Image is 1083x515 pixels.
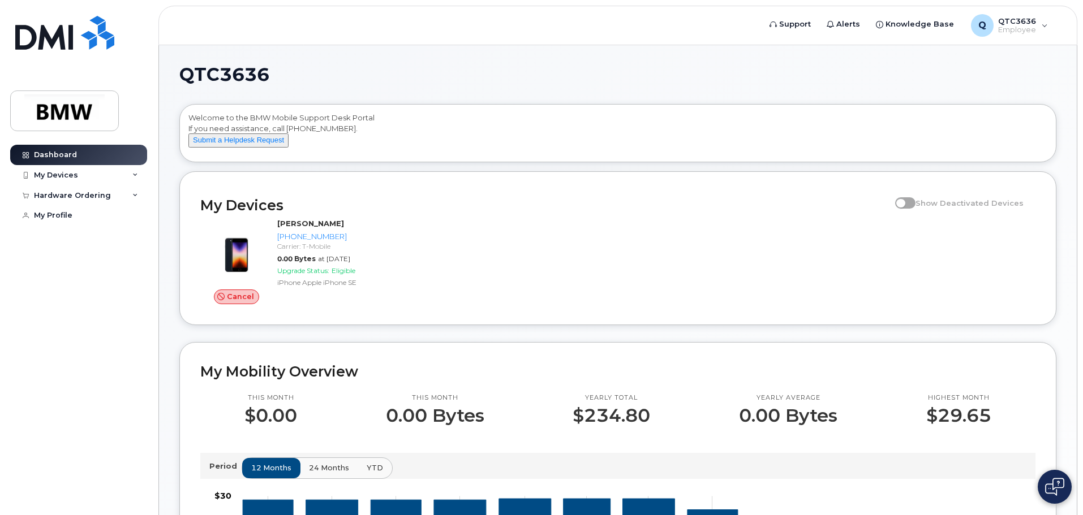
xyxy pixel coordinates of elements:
span: at [DATE] [318,254,350,263]
tspan: $30 [214,491,231,501]
p: $234.80 [573,405,650,426]
h2: My Mobility Overview [200,363,1035,380]
p: Yearly average [739,393,837,403]
button: Submit a Helpdesk Request [188,133,289,148]
img: Open chat [1045,478,1064,496]
div: Carrier: T-Mobile [277,241,394,251]
a: Submit a Helpdesk Request [188,135,289,144]
span: QTC3636 [179,66,269,83]
strong: [PERSON_NAME] [277,219,344,228]
div: Welcome to the BMW Mobile Support Desk Portal If you need assistance, call [PHONE_NUMBER]. [188,112,1047,158]
div: [PHONE_NUMBER] [277,231,394,242]
input: Show Deactivated Devices [895,192,904,201]
p: $0.00 [244,405,297,426]
span: Show Deactivated Devices [916,198,1024,207]
span: 24 months [309,462,349,473]
img: image20231002-3703462-10zne2t.jpeg [209,224,264,278]
h2: My Devices [200,197,889,214]
span: YTD [367,462,383,473]
p: $29.65 [926,405,991,426]
p: 0.00 Bytes [386,405,484,426]
p: Yearly total [573,393,650,403]
p: Period [209,461,242,471]
p: Highest month [926,393,991,403]
p: 0.00 Bytes [739,405,837,426]
span: 0.00 Bytes [277,254,316,263]
div: iPhone Apple iPhone SE [277,278,394,287]
p: This month [244,393,297,403]
span: Cancel [227,291,254,302]
p: This month [386,393,484,403]
span: Upgrade Status: [277,266,329,275]
span: Eligible [332,266,355,275]
a: Cancel[PERSON_NAME][PHONE_NUMBER]Carrier: T-Mobile0.00 Bytesat [DATE]Upgrade Status:EligibleiPhon... [200,218,399,304]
